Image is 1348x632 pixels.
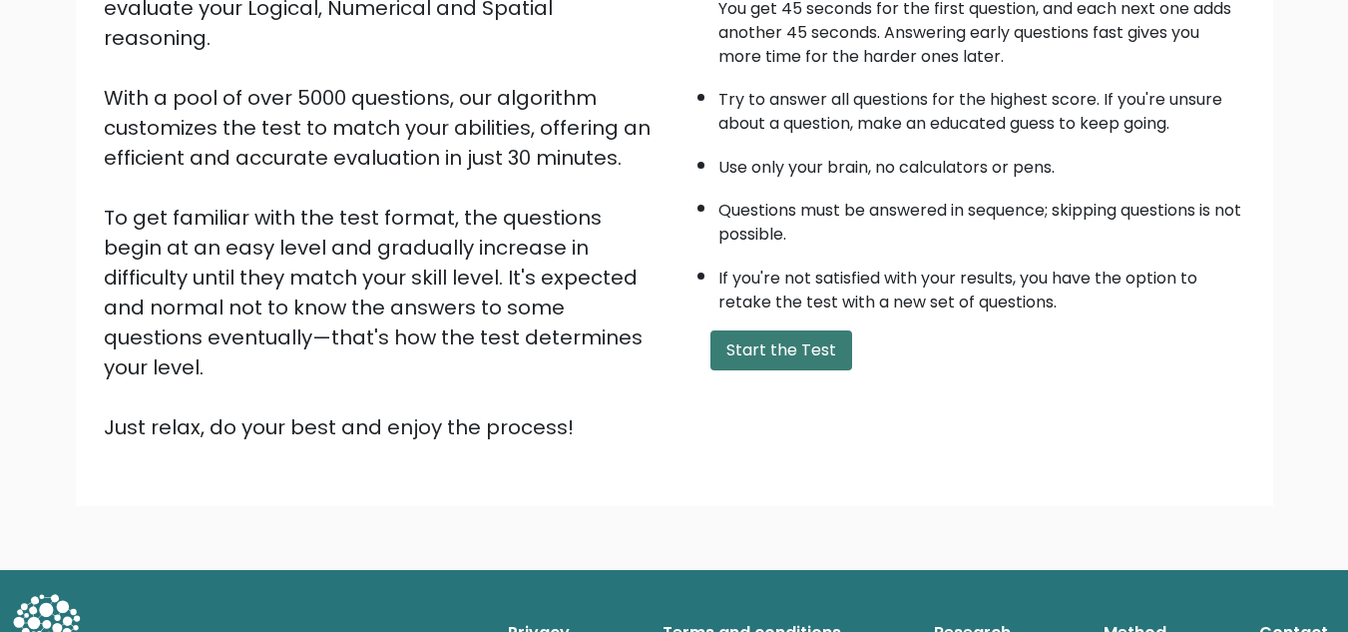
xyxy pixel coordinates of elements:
[718,146,1245,180] li: Use only your brain, no calculators or pens.
[718,189,1245,247] li: Questions must be answered in sequence; skipping questions is not possible.
[710,330,852,370] button: Start the Test
[718,257,1245,315] li: If you're not satisfied with your results, you have the option to retake the test with a new set ...
[718,78,1245,136] li: Try to answer all questions for the highest score. If you're unsure about a question, make an edu...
